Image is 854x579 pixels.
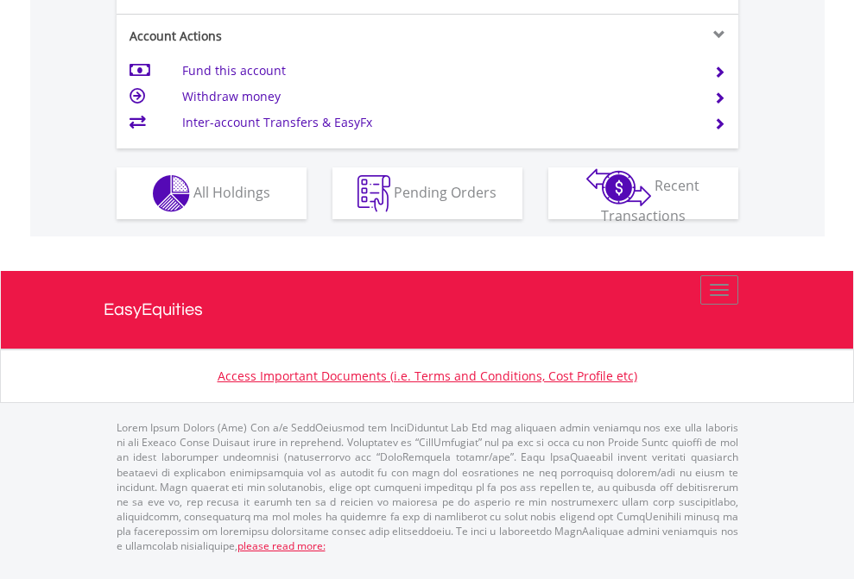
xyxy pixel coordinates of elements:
[548,167,738,219] button: Recent Transactions
[586,168,651,206] img: transactions-zar-wht.png
[394,182,497,201] span: Pending Orders
[237,538,326,553] a: please read more:
[182,58,693,84] td: Fund this account
[193,182,270,201] span: All Holdings
[104,271,751,349] a: EasyEquities
[117,420,738,553] p: Lorem Ipsum Dolors (Ame) Con a/e SeddOeiusmod tem InciDiduntut Lab Etd mag aliquaen admin veniamq...
[182,84,693,110] td: Withdraw money
[218,368,637,384] a: Access Important Documents (i.e. Terms and Conditions, Cost Profile etc)
[117,28,427,45] div: Account Actions
[357,175,390,212] img: pending_instructions-wht.png
[117,167,307,219] button: All Holdings
[182,110,693,135] td: Inter-account Transfers & EasyFx
[332,167,522,219] button: Pending Orders
[153,175,190,212] img: holdings-wht.png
